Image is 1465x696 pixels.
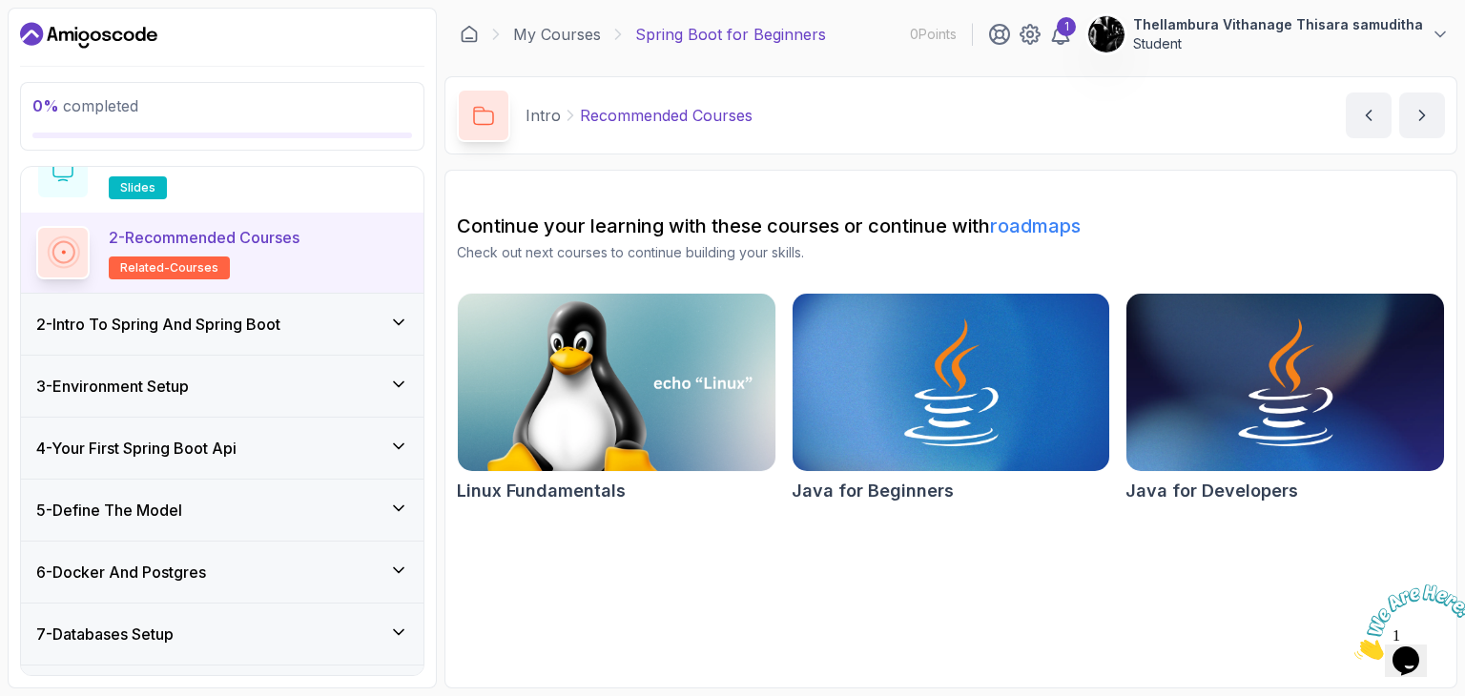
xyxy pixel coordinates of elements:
[457,243,1445,262] p: Check out next courses to continue building your skills.
[21,542,423,603] button: 6-Docker And Postgres
[1125,478,1298,504] h2: Java for Developers
[1126,294,1444,471] img: Java for Developers card
[21,604,423,665] button: 7-Databases Setup
[792,478,954,504] h2: Java for Beginners
[1133,15,1423,34] p: Thellambura Vithanage Thisara samuditha
[1088,16,1125,52] img: user profile image
[21,356,423,417] button: 3-Environment Setup
[1125,293,1445,504] a: Java for Developers cardJava for Developers
[513,23,601,46] a: My Courses
[36,375,189,398] h3: 3 - Environment Setup
[21,418,423,479] button: 4-Your First Spring Boot Api
[457,213,1445,239] h2: Continue your learning with these courses or continue with
[21,480,423,541] button: 5-Define The Model
[1133,34,1423,53] p: Student
[32,96,138,115] span: completed
[1346,92,1392,138] button: previous content
[990,215,1081,237] a: roadmaps
[21,294,423,355] button: 2-Intro To Spring And Spring Boot
[120,180,155,195] span: slides
[635,23,826,46] p: Spring Boot for Beginners
[36,437,237,460] h3: 4 - Your First Spring Boot Api
[457,478,626,504] h2: Linux Fundamentals
[32,96,59,115] span: 0 %
[20,20,157,51] a: Dashboard
[460,25,479,44] a: Dashboard
[36,313,280,336] h3: 2 - Intro To Spring And Spring Boot
[36,146,408,199] button: 1-Slidesslides
[1399,92,1445,138] button: next content
[36,226,408,279] button: 2-Recommended Coursesrelated-courses
[8,8,126,83] img: Chat attention grabber
[910,25,957,44] p: 0 Points
[526,104,561,127] p: Intro
[36,623,174,645] h3: 7 - Databases Setup
[792,293,1111,504] a: Java for Beginners cardJava for Beginners
[36,561,206,583] h3: 6 - Docker And Postgres
[1049,23,1072,46] a: 1
[109,226,299,249] p: 2 - Recommended Courses
[457,293,776,504] a: Linux Fundamentals cardLinux Fundamentals
[36,499,182,522] h3: 5 - Define The Model
[8,8,15,24] span: 1
[580,104,753,127] p: Recommended Courses
[458,294,775,471] img: Linux Fundamentals card
[1087,15,1450,53] button: user profile imageThellambura Vithanage Thisara samudithaStudent
[793,294,1110,471] img: Java for Beginners card
[1057,17,1076,36] div: 1
[1347,577,1465,667] iframe: chat widget
[120,260,218,276] span: related-courses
